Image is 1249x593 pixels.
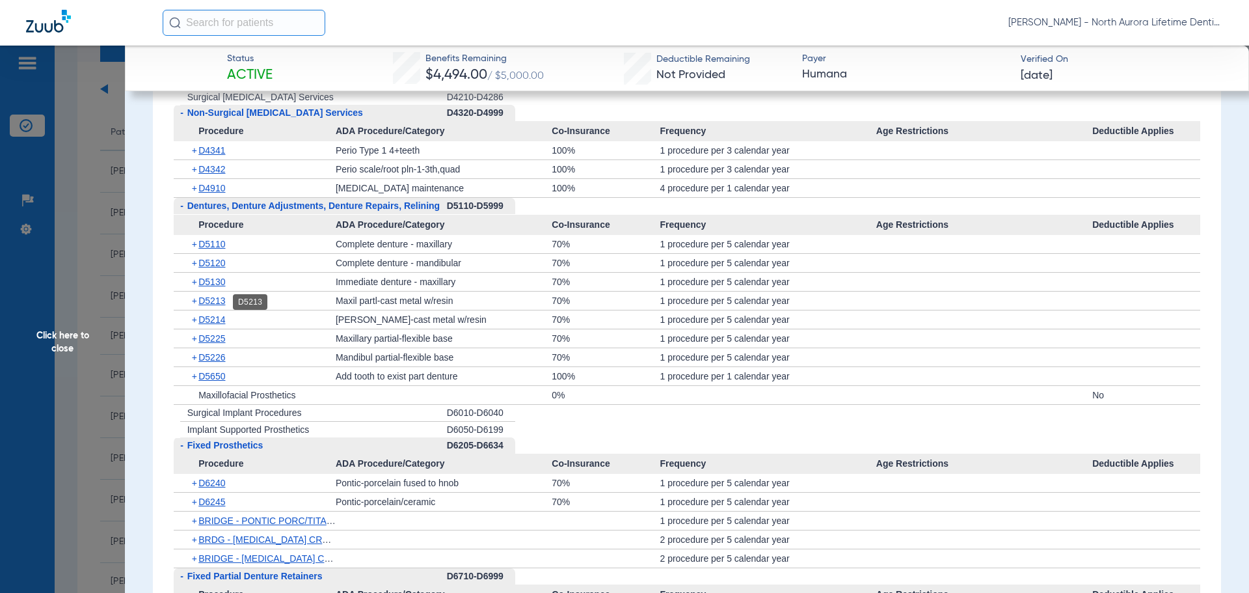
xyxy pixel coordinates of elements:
div: 70% [552,348,660,366]
div: 1 procedure per 5 calendar year [660,254,876,272]
div: 1 procedure per 5 calendar year [660,474,876,492]
span: BRIDGE - PONTIC PORC/TITANIUM/ TI ALLOYS [198,516,400,526]
span: + [192,493,199,511]
div: 1 procedure per 3 calendar year [660,141,876,159]
span: BRIDGE - [MEDICAL_DATA] CRN - FULL CAST NB METAL [198,553,441,564]
div: 1 procedure per 5 calendar year [660,292,876,310]
span: D5110 [198,239,225,249]
span: Status [227,52,273,66]
div: Pontic-porcelain/ceramic [336,493,552,511]
span: + [192,329,199,348]
div: Perio Type 1 4+teeth [336,141,552,159]
div: 0% [552,386,660,404]
span: + [192,310,199,329]
span: + [192,531,199,549]
div: Complete denture - mandibular [336,254,552,272]
span: D5650 [198,371,225,381]
span: Frequency [660,215,876,236]
span: + [192,367,199,385]
div: 1 procedure per 5 calendar year [660,273,876,291]
div: Add tooth to exist part denture [336,367,552,385]
span: Benefits Remaining [425,52,544,66]
div: D6010-D6040 [447,405,515,422]
span: Verified On [1021,53,1228,66]
span: Fixed Prosthetics [187,440,263,450]
div: [PERSON_NAME]-cast metal w/resin [336,310,552,329]
span: D4342 [198,164,225,174]
span: Age Restrictions [876,215,1092,236]
span: Fixed Partial Denture Retainers [187,571,323,581]
div: 1 procedure per 3 calendar year [660,160,876,178]
div: Immediate denture - maxillary [336,273,552,291]
span: [DATE] [1021,68,1053,84]
span: Co-Insurance [552,121,660,142]
span: - [180,107,183,118]
span: BRDG - [MEDICAL_DATA] CRN- FULL CAST BASE METAL [198,534,442,545]
img: Zuub Logo [26,10,71,33]
div: 1 procedure per 5 calendar year [660,329,876,348]
span: ADA Procedure/Category [336,454,552,475]
span: + [192,235,199,253]
span: Non-Surgical [MEDICAL_DATA] Services [187,107,363,118]
span: + [192,160,199,178]
div: 1 procedure per 5 calendar year [660,235,876,253]
div: 100% [552,160,660,178]
span: + [192,348,199,366]
div: 2 procedure per 5 calendar year [660,549,876,568]
div: Perio scale/root pln-1-3th,quad [336,160,552,178]
span: Age Restrictions [876,454,1092,475]
span: $4,494.00 [425,68,487,82]
span: Maxillofacial Prosthetics [198,390,295,400]
div: 100% [552,141,660,159]
div: 70% [552,254,660,272]
div: 70% [552,329,660,348]
span: Surgical [MEDICAL_DATA] Services [187,92,334,102]
div: D5213 [233,294,267,310]
div: 1 procedure per 5 calendar year [660,512,876,530]
div: 70% [552,310,660,329]
div: D4320-D4999 [447,105,515,121]
span: - [180,200,183,211]
span: D5213 [198,296,225,306]
span: Co-Insurance [552,454,660,475]
span: + [192,141,199,159]
span: Active [227,66,273,85]
span: D6240 [198,478,225,488]
span: + [192,254,199,272]
span: + [192,179,199,197]
div: Pontic-porcelain fused to hnob [336,474,552,492]
span: Procedure [174,121,336,142]
div: Mandibul partial-flexible base [336,348,552,366]
div: 70% [552,474,660,492]
span: Frequency [660,121,876,142]
input: Search for patients [163,10,325,36]
span: - [180,440,183,450]
div: Maxillary partial-flexible base [336,329,552,348]
span: + [192,549,199,568]
span: Age Restrictions [876,121,1092,142]
span: D4910 [198,183,225,193]
span: D5120 [198,258,225,268]
div: D6205-D6634 [447,437,515,454]
div: 1 procedure per 5 calendar year [660,310,876,329]
span: D5214 [198,314,225,325]
span: Co-Insurance [552,215,660,236]
span: + [192,273,199,291]
div: 1 procedure per 1 calendar year [660,367,876,385]
div: 100% [552,367,660,385]
span: D5225 [198,333,225,344]
span: ADA Procedure/Category [336,215,552,236]
span: Procedure [174,454,336,475]
span: Deductible Remaining [656,53,750,66]
span: + [192,512,199,530]
span: D5130 [198,277,225,287]
span: Frequency [660,454,876,475]
div: Complete denture - maxillary [336,235,552,253]
span: + [192,474,199,492]
span: + [192,292,199,310]
span: - [180,571,183,581]
div: 4 procedure per 1 calendar year [660,179,876,197]
span: D4341 [198,145,225,156]
span: Procedure [174,215,336,236]
span: D5226 [198,352,225,363]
